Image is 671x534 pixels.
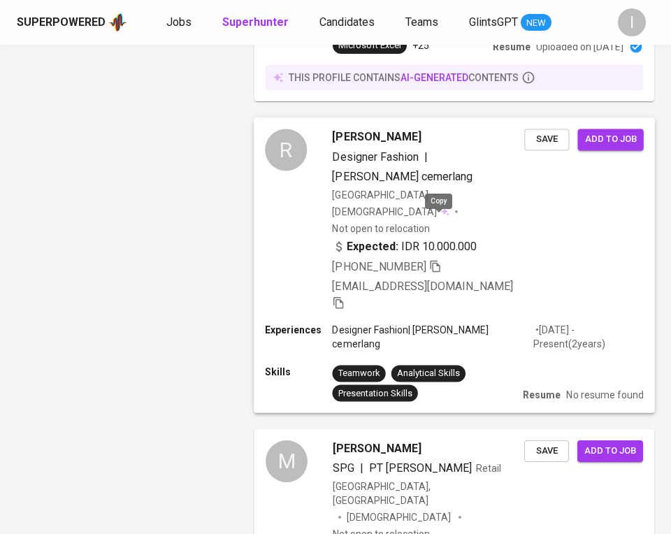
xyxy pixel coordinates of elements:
[536,40,623,54] p: Uploaded on [DATE]
[397,367,460,380] div: Analytical Skills
[531,443,562,459] span: Save
[524,129,569,150] button: Save
[360,460,363,477] span: |
[469,14,551,31] a: GlintsGPT NEW
[469,15,518,29] span: GlintsGPT
[108,12,127,33] img: app logo
[332,260,426,273] span: [PHONE_NUMBER]
[618,8,646,36] div: I
[332,129,421,145] span: [PERSON_NAME]
[369,461,472,475] span: PT [PERSON_NAME]
[333,479,524,507] div: [GEOGRAPHIC_DATA], [GEOGRAPHIC_DATA]
[585,131,637,147] span: Add to job
[265,323,332,337] p: Experiences
[531,131,562,147] span: Save
[401,72,468,83] span: AI-generated
[333,440,421,457] span: [PERSON_NAME]
[332,205,438,219] span: [DEMOGRAPHIC_DATA]
[405,14,441,31] a: Teams
[338,367,380,380] div: Teamwork
[166,14,194,31] a: Jobs
[521,16,551,30] span: NEW
[332,169,472,182] span: [PERSON_NAME] cemerlang
[333,461,354,475] span: SPG
[405,15,438,29] span: Teams
[493,40,531,54] p: Resume
[332,150,418,163] span: Designer Fashion
[584,443,636,459] span: Add to job
[533,323,644,351] p: • [DATE] - Present ( 2 years )
[577,440,643,462] button: Add to job
[412,38,429,52] p: +25
[578,129,644,150] button: Add to job
[332,238,477,255] div: IDR 10.000.000
[166,15,192,29] span: Jobs
[424,148,428,165] span: |
[265,365,332,379] p: Skills
[332,222,429,236] p: Not open to relocation
[254,118,654,412] a: R[PERSON_NAME]Designer Fashion|[PERSON_NAME] cemerlang[GEOGRAPHIC_DATA][DEMOGRAPHIC_DATA] Not ope...
[566,387,643,401] p: No resume found
[265,129,307,171] div: R
[17,12,127,33] a: Superpoweredapp logo
[476,463,501,474] span: Retail
[332,323,533,351] p: Designer Fashion | [PERSON_NAME] cemerlang
[523,387,561,401] p: Resume
[524,440,569,462] button: Save
[332,280,513,293] span: [EMAIL_ADDRESS][DOMAIN_NAME]
[332,188,428,202] div: [GEOGRAPHIC_DATA]
[347,510,453,524] span: [DEMOGRAPHIC_DATA]
[319,15,375,29] span: Candidates
[17,15,106,31] div: Superpowered
[222,14,291,31] a: Superhunter
[222,15,289,29] b: Superhunter
[319,14,377,31] a: Candidates
[338,387,412,400] div: Presentation Skills
[347,238,398,255] b: Expected:
[289,71,519,85] p: this profile contains contents
[338,39,401,52] div: Microsoft Excel
[266,440,308,482] div: M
